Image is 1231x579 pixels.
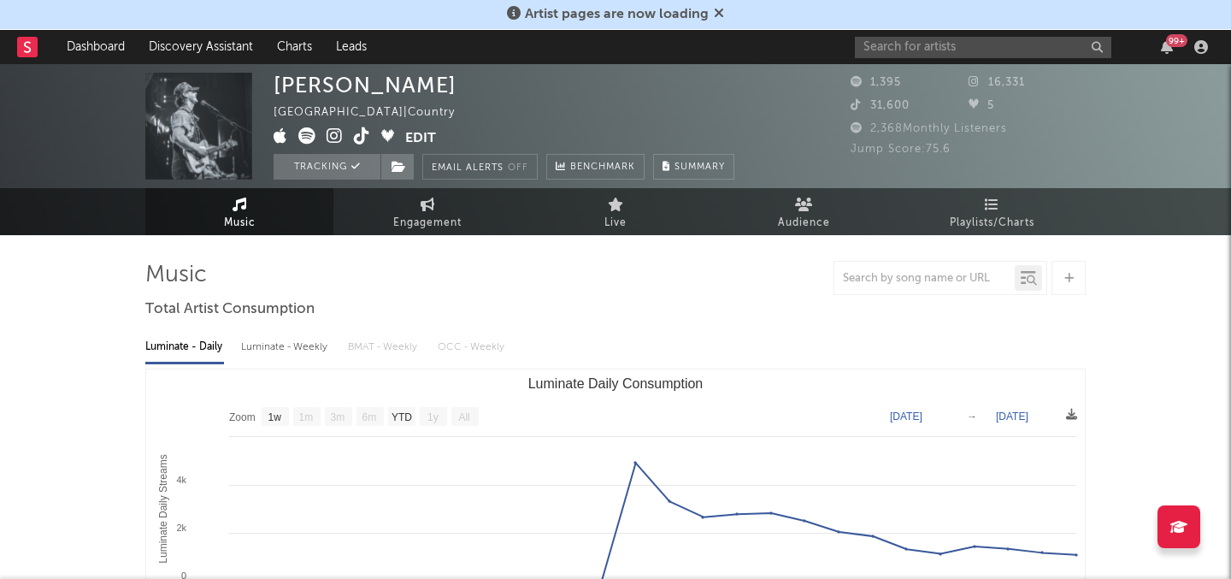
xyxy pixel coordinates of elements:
span: Artist pages are now loading [525,8,709,21]
div: [PERSON_NAME] [274,73,456,97]
span: Music [224,213,256,233]
span: 31,600 [851,100,910,111]
div: Luminate - Daily [145,333,224,362]
em: Off [508,163,528,173]
a: Playlists/Charts [898,188,1086,235]
span: Engagement [393,213,462,233]
text: Luminate Daily Streams [157,454,169,563]
text: 1m [299,411,314,423]
a: Audience [710,188,898,235]
span: Audience [778,213,830,233]
text: [DATE] [890,411,922,422]
button: Email AlertsOff [422,154,538,180]
button: Edit [405,127,436,149]
span: 5 [969,100,994,111]
span: Live [604,213,627,233]
a: Benchmark [546,154,645,180]
span: 1,395 [851,77,901,88]
div: 99 + [1166,34,1187,47]
span: Playlists/Charts [950,213,1034,233]
text: 1y [427,411,439,423]
a: Dashboard [55,30,137,64]
text: 3m [331,411,345,423]
input: Search for artists [855,37,1111,58]
a: Charts [265,30,324,64]
span: Benchmark [570,157,635,178]
text: 1w [268,411,282,423]
span: Summary [674,162,725,172]
input: Search by song name or URL [834,272,1015,286]
a: Leads [324,30,379,64]
span: Jump Score: 75.6 [851,144,951,155]
text: All [458,411,469,423]
text: 6m [362,411,377,423]
a: Engagement [333,188,521,235]
text: [DATE] [996,411,1028,422]
a: Music [145,188,333,235]
button: 99+ [1161,40,1173,54]
text: → [967,411,977,422]
span: Total Artist Consumption [145,299,315,320]
text: Zoom [229,411,256,423]
text: Luminate Daily Consumption [528,376,704,391]
span: 2,368 Monthly Listeners [851,123,1007,134]
a: Discovery Assistant [137,30,265,64]
text: 4k [176,475,186,485]
text: YTD [392,411,412,423]
span: Dismiss [714,8,724,21]
text: 2k [176,523,186,533]
div: [GEOGRAPHIC_DATA] | Country [274,103,474,123]
button: Summary [653,154,734,180]
span: 16,331 [969,77,1025,88]
a: Live [521,188,710,235]
div: Luminate - Weekly [241,333,331,362]
button: Tracking [274,154,380,180]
